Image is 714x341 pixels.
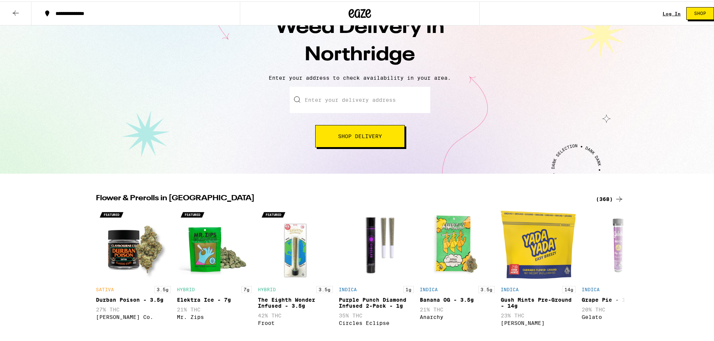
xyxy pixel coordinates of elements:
span: Northridge [305,44,415,63]
div: Open page for Elektra Ice - 7g from Mr. Zips [177,206,252,328]
div: Open page for Durban Poison - 3.5g from Claybourne Co. [96,206,171,328]
div: Open page for Banana OG - 3.5g from Anarchy [420,206,495,328]
div: Elektra Ice - 7g [177,295,252,301]
p: 20% THC [582,305,657,311]
img: Anarchy - Banana OG - 3.5g [420,206,495,281]
p: HYBRID [177,286,195,290]
img: Mr. Zips - Elektra Ice - 7g [177,206,252,281]
input: Enter your delivery address [290,85,430,112]
img: Yada Yada - Gush Mints Pre-Ground - 14g [501,206,576,281]
p: 27% THC [96,305,171,311]
div: Purple Punch Diamond Infused 2-Pack - 1g [339,295,414,307]
p: 35% THC [339,311,414,317]
p: 14g [562,284,576,292]
div: Banana OG - 3.5g [420,295,495,301]
p: 3.5g [478,284,495,292]
p: 21% THC [420,305,495,311]
div: Log In [663,10,681,15]
p: 7g [241,284,252,292]
div: Open page for Purple Punch Diamond Infused 2-Pack - 1g from Circles Eclipse [339,206,414,328]
div: [PERSON_NAME] Co. [96,313,171,319]
h1: Weed Delivery In [229,13,491,67]
div: Mr. Zips [177,313,252,319]
div: Open page for Grape Pie - 1g from Gelato [582,206,657,328]
a: (368) [596,193,624,202]
p: Enter your address to check availability in your area. [7,73,712,79]
p: 23% THC [501,311,576,317]
p: INDICA [501,286,519,290]
div: Open page for Gush Mints Pre-Ground - 14g from Yada Yada [501,206,576,328]
div: Gush Mints Pre-Ground - 14g [501,295,576,307]
div: The Eighth Wonder Infused - 3.5g [258,295,333,307]
p: HYBRID [258,286,276,290]
p: INDICA [420,286,438,290]
div: Gelato [582,313,657,319]
button: Shop Delivery [315,124,405,146]
img: Claybourne Co. - Durban Poison - 3.5g [96,206,171,281]
div: Open page for The Eighth Wonder Infused - 3.5g from Froot [258,206,333,328]
img: Circles Eclipse - Purple Punch Diamond Infused 2-Pack - 1g [339,206,414,281]
div: Circles Eclipse [339,319,414,325]
div: Froot [258,319,333,325]
p: INDICA [339,286,357,290]
p: 3.5g [154,284,171,292]
img: Gelato - Grape Pie - 1g [582,206,657,281]
p: INDICA [582,286,600,290]
p: 42% THC [258,311,333,317]
button: Shop [686,6,714,18]
p: 21% THC [177,305,252,311]
h2: Flower & Prerolls in [GEOGRAPHIC_DATA] [96,193,587,202]
img: Froot - The Eighth Wonder Infused - 3.5g [258,206,333,281]
p: 3.5g [316,284,333,292]
div: [PERSON_NAME] [501,319,576,325]
p: SATIVA [96,286,114,290]
div: Durban Poison - 3.5g [96,295,171,301]
span: Shop Delivery [338,132,382,137]
p: 1g [403,284,414,292]
span: Shop [694,10,706,14]
div: Grape Pie - 1g [582,295,657,301]
div: Anarchy [420,313,495,319]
